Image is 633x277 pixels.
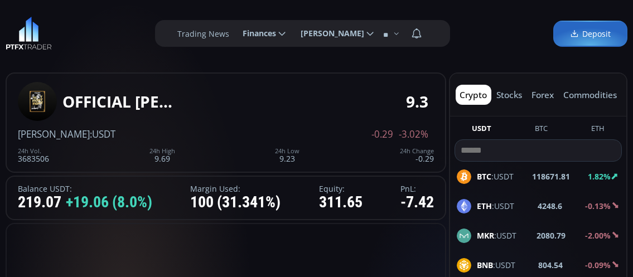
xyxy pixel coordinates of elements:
[477,201,492,211] b: ETH
[66,194,152,211] span: +19.06 (8.0%)
[406,93,428,110] div: 9.3
[149,148,175,163] div: 9.69
[177,28,229,40] label: Trading News
[18,184,152,193] label: Balance USDT:
[477,200,514,212] span: :USDT
[528,85,558,105] button: forex
[588,171,611,182] b: 1.82%
[492,85,526,105] button: stocks
[400,148,434,154] div: 24h Change
[18,128,90,140] span: [PERSON_NAME]
[400,184,434,193] label: PnL:
[18,148,49,154] div: 24h Vol.
[18,194,152,211] div: 219.07
[570,28,611,40] span: Deposit
[319,184,363,193] label: Equity:
[400,194,434,211] div: -7.42
[585,260,611,270] b: -0.09%
[553,21,627,47] a: Deposit
[190,184,281,193] label: Margin Used:
[477,230,516,241] span: :USDT
[275,148,299,163] div: 9.23
[18,148,49,163] div: 3683506
[456,85,491,105] button: crypto
[467,123,496,137] button: USDT
[585,230,611,241] b: -2.00%
[538,200,562,212] b: 4248.6
[530,123,552,137] button: BTC
[537,230,566,241] b: 2080.79
[275,148,299,154] div: 24h Low
[90,128,115,140] span: :USDT
[293,22,364,45] span: [PERSON_NAME]
[585,201,611,211] b: -0.13%
[235,22,276,45] span: Finances
[149,148,175,154] div: 24h High
[477,260,493,270] b: BNB
[477,259,515,271] span: :USDT
[538,259,563,271] b: 804.54
[477,171,514,182] span: :USDT
[62,93,174,110] div: OFFICIAL [PERSON_NAME]
[559,85,621,105] button: commodities
[319,194,363,211] div: 311.65
[477,171,491,182] b: BTC
[587,123,609,137] button: ETH
[371,129,393,139] span: -0.29
[399,129,428,139] span: -3.02%
[6,17,52,50] img: LOGO
[532,171,570,182] b: 118671.81
[477,230,494,241] b: MKR
[190,194,281,211] div: 100 (31.341%)
[400,148,434,163] div: -0.29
